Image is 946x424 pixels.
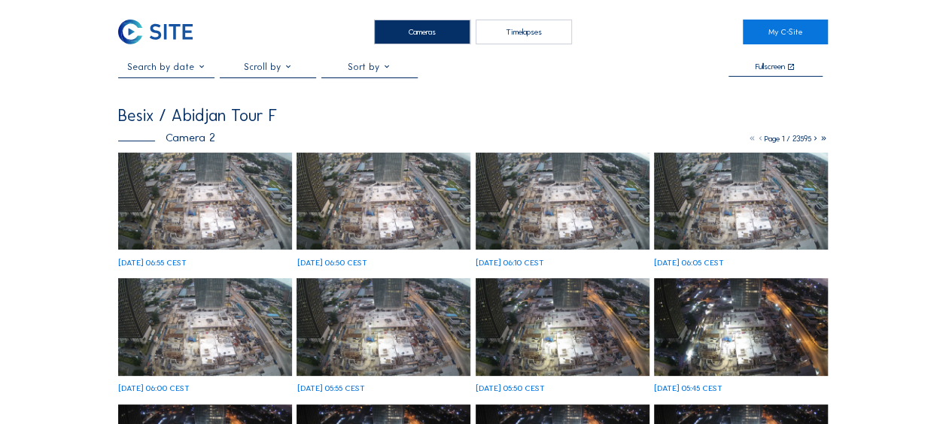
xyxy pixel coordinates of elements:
div: [DATE] 06:50 CEST [297,259,367,267]
img: image_53595984 [297,153,470,250]
img: image_53595496 [654,278,828,376]
a: My C-Site [743,20,828,44]
div: [DATE] 05:55 CEST [297,384,364,392]
input: Search by date 󰅀 [118,62,214,72]
div: [DATE] 06:10 CEST [476,259,544,267]
div: Besix / Abidjan Tour F [118,108,277,124]
img: image_53595554 [297,278,470,376]
img: image_53595523 [476,278,649,376]
div: Timelapses [476,20,572,44]
div: [DATE] 06:05 CEST [654,259,724,267]
div: [DATE] 06:00 CEST [118,384,190,392]
img: image_53595742 [654,153,828,250]
img: C-SITE Logo [118,20,193,44]
div: [DATE] 05:45 CEST [654,384,722,392]
a: C-SITE Logo [118,20,203,44]
div: [DATE] 05:50 CEST [476,384,545,392]
div: Fullscreen [756,62,785,71]
div: Cameras [374,20,470,44]
img: image_53595714 [118,278,292,376]
img: image_53595770 [476,153,649,250]
img: image_53596123 [118,153,292,250]
div: [DATE] 06:55 CEST [118,259,187,267]
div: Camera 2 [118,132,215,143]
span: Page 1 / 23595 [765,134,811,144]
